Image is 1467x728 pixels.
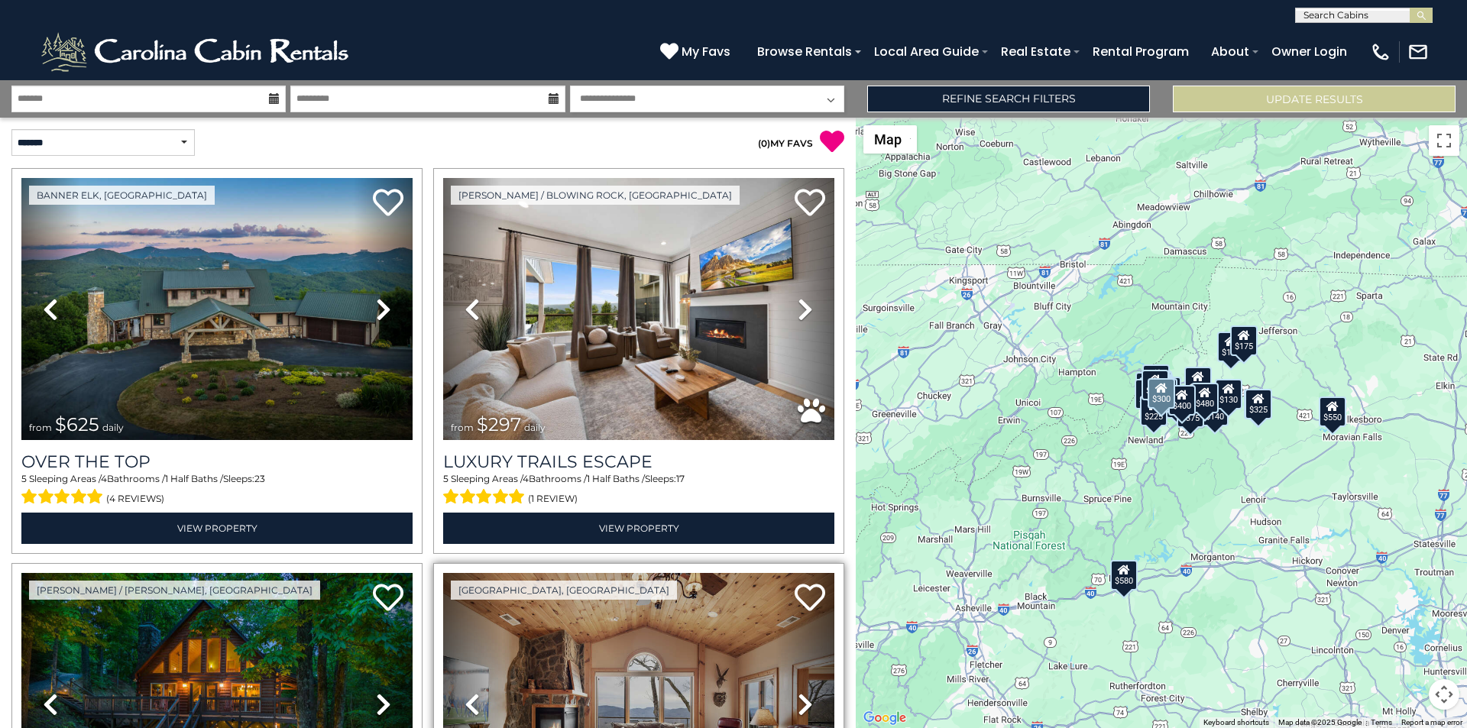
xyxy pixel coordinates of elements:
[1135,378,1162,409] div: $230
[451,581,677,600] a: [GEOGRAPHIC_DATA], [GEOGRAPHIC_DATA]
[795,582,825,615] a: Add to favorites
[1215,379,1242,409] div: $130
[1371,718,1392,726] a: Terms
[758,138,813,149] a: (0)MY FAVS
[1407,41,1429,63] img: mail-regular-white.png
[1401,718,1462,726] a: Report a map error
[1173,86,1456,112] button: Update Results
[1142,364,1170,394] div: $125
[860,708,910,728] img: Google
[373,582,403,615] a: Add to favorites
[1168,384,1196,415] div: $400
[1429,125,1459,156] button: Toggle fullscreen view
[101,473,107,484] span: 4
[451,422,474,433] span: from
[1319,396,1346,426] div: $550
[860,708,910,728] a: Open this area in Google Maps (opens a new window)
[443,513,834,544] a: View Property
[373,187,403,220] a: Add to favorites
[1140,396,1167,426] div: $225
[761,138,767,149] span: 0
[874,131,902,147] span: Map
[165,473,223,484] span: 1 Half Baths /
[29,581,320,600] a: [PERSON_NAME] / [PERSON_NAME], [GEOGRAPHIC_DATA]
[866,38,986,65] a: Local Area Guide
[682,42,730,61] span: My Favs
[1203,38,1257,65] a: About
[443,451,834,472] a: Luxury Trails Escape
[254,473,265,484] span: 23
[38,29,355,75] img: White-1-2.png
[1201,395,1229,425] div: $140
[21,178,413,440] img: thumbnail_167153549.jpeg
[29,422,52,433] span: from
[21,513,413,544] a: View Property
[1142,369,1169,400] div: $425
[863,125,917,154] button: Change map style
[758,138,770,149] span: ( )
[443,178,834,440] img: thumbnail_168695581.jpeg
[1278,718,1362,726] span: Map data ©2025 Google
[21,451,413,472] a: Over The Top
[443,473,449,484] span: 5
[29,186,215,205] a: Banner Elk, [GEOGRAPHIC_DATA]
[1148,378,1175,409] div: $300
[795,187,825,220] a: Add to favorites
[660,42,734,62] a: My Favs
[106,489,164,509] span: (4 reviews)
[1203,717,1269,728] button: Keyboard shortcuts
[587,473,645,484] span: 1 Half Baths /
[524,422,546,433] span: daily
[102,422,124,433] span: daily
[528,489,578,509] span: (1 review)
[443,472,834,509] div: Sleeping Areas / Bathrooms / Sleeps:
[1230,325,1258,355] div: $175
[993,38,1078,65] a: Real Estate
[523,473,529,484] span: 4
[451,186,740,205] a: [PERSON_NAME] / Blowing Rock, [GEOGRAPHIC_DATA]
[1184,367,1212,397] div: $349
[1429,679,1459,710] button: Map camera controls
[1245,389,1272,419] div: $325
[1191,382,1219,413] div: $480
[21,472,413,509] div: Sleeping Areas / Bathrooms / Sleeps:
[1217,332,1245,362] div: $175
[676,473,685,484] span: 17
[1370,41,1391,63] img: phone-regular-white.png
[1085,38,1197,65] a: Rental Program
[21,473,27,484] span: 5
[750,38,860,65] a: Browse Rentals
[1110,559,1138,590] div: $580
[1264,38,1355,65] a: Owner Login
[477,413,521,435] span: $297
[55,413,99,435] span: $625
[1177,396,1204,427] div: $375
[867,86,1150,112] a: Refine Search Filters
